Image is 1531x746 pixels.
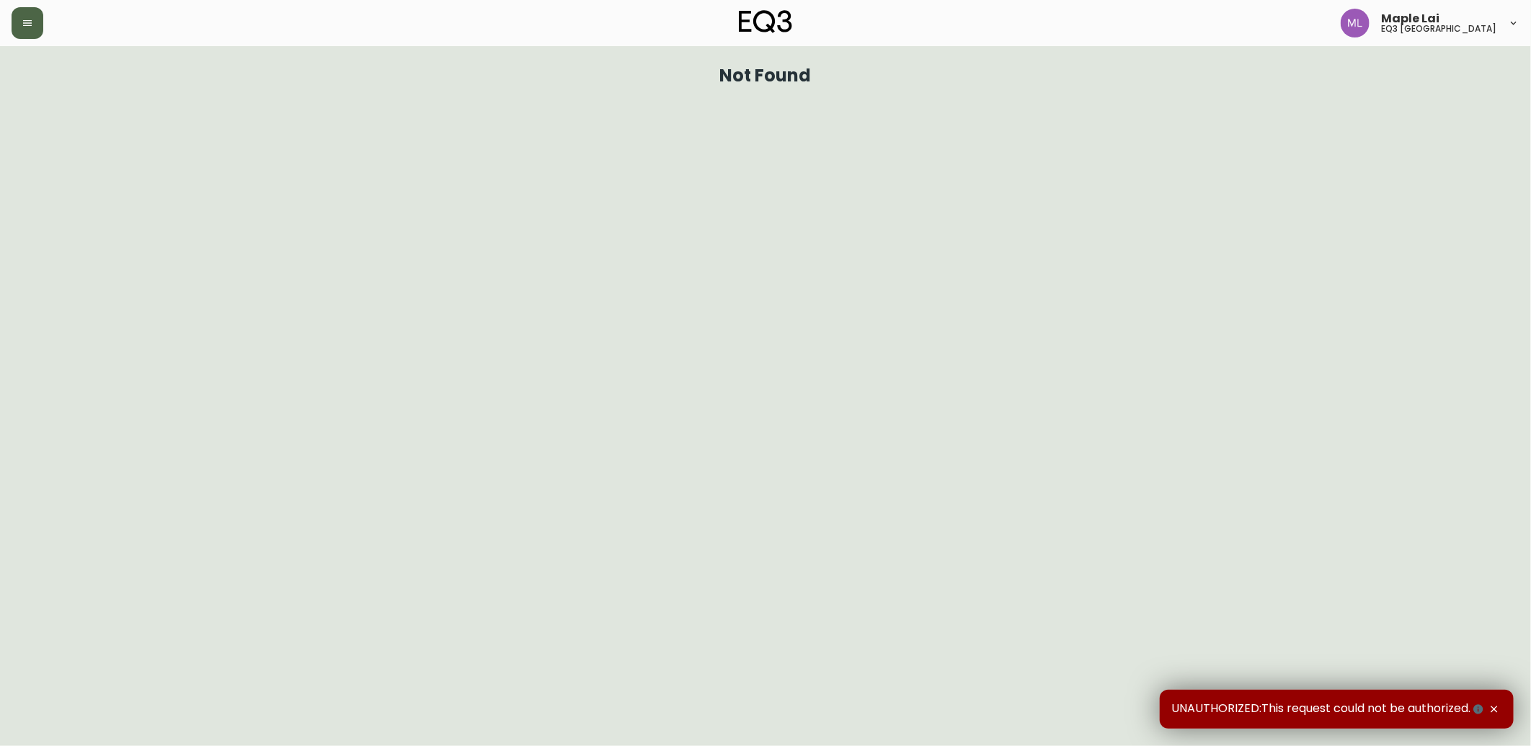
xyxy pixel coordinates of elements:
img: logo [739,10,792,33]
span: Maple Lai [1381,13,1439,25]
h5: eq3 [GEOGRAPHIC_DATA] [1381,25,1496,33]
img: 61e28cffcf8cc9f4e300d877dd684943 [1341,9,1370,37]
h1: Not Found [720,69,812,82]
span: UNAUTHORIZED:This request could not be authorized. [1171,701,1486,717]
